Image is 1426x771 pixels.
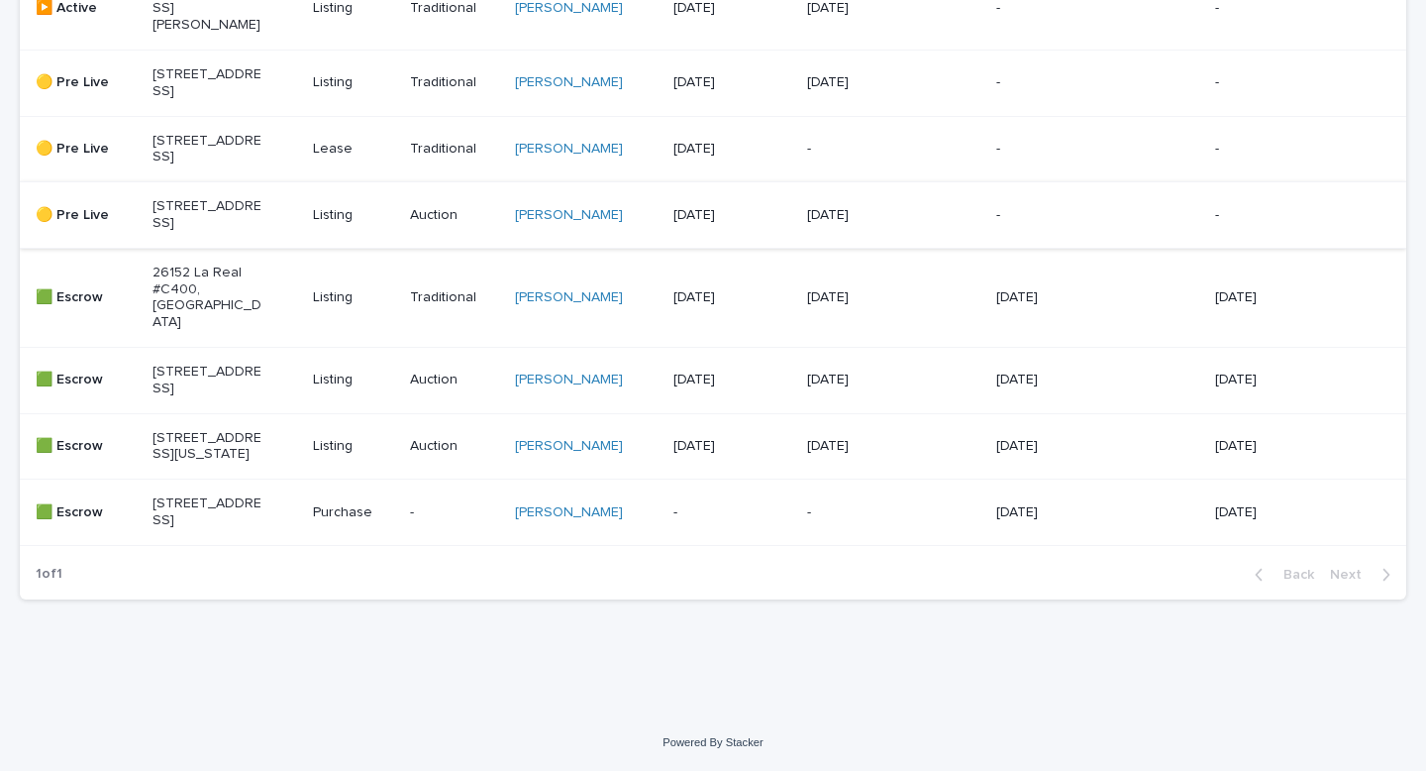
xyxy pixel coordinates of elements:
[515,141,623,158] a: [PERSON_NAME]
[1215,141,1325,158] p: -
[515,74,623,91] a: [PERSON_NAME]
[807,504,917,521] p: -
[410,207,499,224] p: Auction
[36,141,137,158] p: 🟡 Pre Live
[153,496,262,529] p: [STREET_ADDRESS]
[673,504,783,521] p: -
[153,133,262,166] p: [STREET_ADDRESS]
[36,504,137,521] p: 🟩 Escrow
[515,504,623,521] a: [PERSON_NAME]
[313,207,393,224] p: Listing
[20,347,1406,413] tr: 🟩 Escrow[STREET_ADDRESS]ListingAuction[PERSON_NAME] [DATE][DATE][DATE][DATE]
[673,438,783,455] p: [DATE]
[515,207,623,224] a: [PERSON_NAME]
[410,289,499,306] p: Traditional
[673,289,783,306] p: [DATE]
[20,116,1406,182] tr: 🟡 Pre Live[STREET_ADDRESS]LeaseTraditional[PERSON_NAME] [DATE]---
[1239,566,1322,584] button: Back
[410,438,499,455] p: Auction
[807,74,917,91] p: [DATE]
[996,207,1106,224] p: -
[807,372,917,388] p: [DATE]
[36,207,137,224] p: 🟡 Pre Live
[20,182,1406,249] tr: 🟡 Pre Live[STREET_ADDRESS]ListingAuction[PERSON_NAME] [DATE][DATE]--
[1272,568,1314,582] span: Back
[313,74,393,91] p: Listing
[996,289,1106,306] p: [DATE]
[410,504,499,521] p: -
[1322,566,1406,584] button: Next
[996,438,1106,455] p: [DATE]
[1330,568,1374,582] span: Next
[807,289,917,306] p: [DATE]
[36,74,137,91] p: 🟡 Pre Live
[20,50,1406,116] tr: 🟡 Pre Live[STREET_ADDRESS]ListingTraditional[PERSON_NAME] [DATE][DATE]--
[410,141,499,158] p: Traditional
[673,141,783,158] p: [DATE]
[515,289,623,306] a: [PERSON_NAME]
[996,141,1106,158] p: -
[313,504,393,521] p: Purchase
[313,141,393,158] p: Lease
[807,141,917,158] p: -
[153,364,262,397] p: [STREET_ADDRESS]
[36,289,137,306] p: 🟩 Escrow
[996,74,1106,91] p: -
[1215,74,1325,91] p: -
[20,248,1406,347] tr: 🟩 Escrow26152 La Real #C400, [GEOGRAPHIC_DATA]ListingTraditional[PERSON_NAME] [DATE][DATE][DATE][...
[1215,438,1325,455] p: [DATE]
[36,438,137,455] p: 🟩 Escrow
[996,504,1106,521] p: [DATE]
[515,438,623,455] a: [PERSON_NAME]
[673,372,783,388] p: [DATE]
[313,372,393,388] p: Listing
[20,550,78,599] p: 1 of 1
[1215,289,1325,306] p: [DATE]
[1215,207,1325,224] p: -
[662,736,763,748] a: Powered By Stacker
[313,289,393,306] p: Listing
[410,74,499,91] p: Traditional
[1215,504,1325,521] p: [DATE]
[1215,372,1325,388] p: [DATE]
[313,438,393,455] p: Listing
[153,198,262,232] p: [STREET_ADDRESS]
[153,66,262,100] p: [STREET_ADDRESS]
[153,265,262,331] p: 26152 La Real #C400, [GEOGRAPHIC_DATA]
[20,480,1406,546] tr: 🟩 Escrow[STREET_ADDRESS]Purchase-[PERSON_NAME] --[DATE][DATE]
[410,372,499,388] p: Auction
[36,372,137,388] p: 🟩 Escrow
[673,74,783,91] p: [DATE]
[807,207,917,224] p: [DATE]
[807,438,917,455] p: [DATE]
[153,430,262,464] p: [STREET_ADDRESS][US_STATE]
[673,207,783,224] p: [DATE]
[996,372,1106,388] p: [DATE]
[515,372,623,388] a: [PERSON_NAME]
[20,413,1406,480] tr: 🟩 Escrow[STREET_ADDRESS][US_STATE]ListingAuction[PERSON_NAME] [DATE][DATE][DATE][DATE]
